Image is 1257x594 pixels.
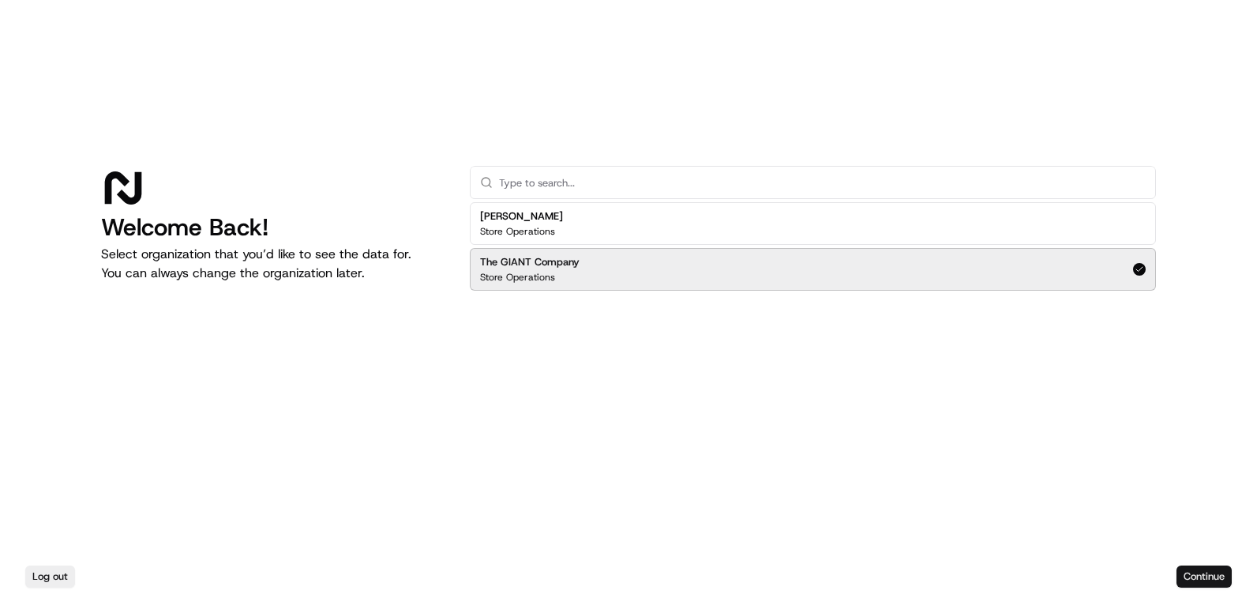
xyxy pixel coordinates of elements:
div: Suggestions [470,199,1156,294]
p: Store Operations [480,271,555,284]
h1: Welcome Back! [101,213,445,242]
input: Type to search... [499,167,1146,198]
p: Select organization that you’d like to see the data for. You can always change the organization l... [101,245,445,283]
button: Continue [1176,566,1232,588]
p: Store Operations [480,225,555,238]
h2: [PERSON_NAME] [480,209,563,224]
h2: The GIANT Company [480,255,580,269]
button: Log out [25,566,75,588]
